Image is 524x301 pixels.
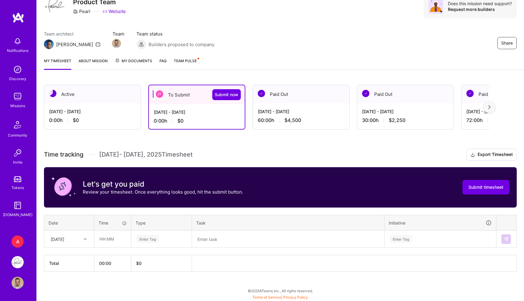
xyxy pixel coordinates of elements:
span: $4,500 [284,117,301,123]
div: [DOMAIN_NAME] [3,211,32,218]
div: Time [99,220,127,226]
h3: Let's get you paid [83,180,243,189]
span: Share [501,40,513,46]
div: [DATE] - [DATE] [154,109,240,115]
div: Initiative [389,219,492,226]
span: Submit timesheet [469,184,503,190]
a: Team Member Avatar [113,38,120,49]
a: Pearl: Product Team [10,256,25,268]
img: Invite [12,147,24,159]
img: Builders proposed to company [136,39,146,49]
div: [PERSON_NAME] [56,41,93,48]
button: Submit now [212,89,241,100]
div: [DATE] - [DATE] [362,108,449,115]
span: $0 [73,117,79,123]
span: Team architect [44,31,100,37]
span: | [253,295,308,299]
div: [DATE] - [DATE] [258,108,344,115]
a: Privacy Policy [283,295,308,299]
img: discovery [12,63,24,76]
img: Paid Out [466,90,474,97]
div: 30:00 h [362,117,449,123]
div: 0:00 h [154,118,240,124]
img: bell [12,35,24,47]
img: Submit [504,237,509,242]
button: Share [497,37,517,49]
button: Submit timesheet [462,180,509,194]
div: Enter Tag [136,234,159,244]
a: A [10,235,25,248]
span: Team status [136,31,214,37]
button: Export Timesheet [466,149,517,161]
div: Request more builders [448,6,512,12]
div: Invite [13,159,22,165]
th: 00:00 [94,255,131,272]
a: FAQ [160,58,166,70]
img: Community [10,117,25,132]
div: © 2025 ATeams Inc., All rights reserved. [36,283,524,298]
div: Pearl [73,8,90,15]
img: Paid Out [258,90,265,97]
img: Team Architect [44,39,54,49]
div: Missions [10,103,25,109]
div: Paid Out [357,85,454,103]
div: Active [44,85,141,103]
th: Date [44,215,94,231]
div: 0:00 h [49,117,136,123]
i: icon Mail [96,42,100,47]
div: Community [8,132,27,138]
span: Team [113,31,124,37]
span: Submit now [215,92,238,98]
div: Discovery [9,76,26,82]
a: Terms of Service [253,295,281,299]
div: Paid Out [253,85,349,103]
div: Tokens [12,184,24,191]
th: Total [44,255,94,272]
div: Notifications [7,47,29,54]
div: To Submit [149,85,245,104]
div: 60:00 h [258,117,344,123]
div: Does this mission need support? [448,1,512,6]
img: right [488,105,491,109]
a: Website [102,8,126,15]
img: Active [49,90,56,97]
span: $ 0 [136,261,142,266]
i: icon Chevron [84,238,87,241]
img: guide book [12,199,24,211]
a: User Avatar [10,277,25,289]
span: Builders proposed to company [149,41,214,48]
i: icon Download [470,152,475,158]
input: HH:MM [95,231,131,247]
img: To Submit [156,90,163,98]
span: $0 [177,118,183,124]
a: Team Pulse [174,58,199,70]
img: coin [51,174,76,199]
img: Pearl: Product Team [12,256,24,268]
img: tokens [14,176,21,182]
p: Review your timesheet. Once everything looks good, hit the submit button. [83,189,243,195]
img: Paid Out [362,90,369,97]
i: icon CompanyGray [73,9,78,14]
span: $2,250 [389,117,405,123]
img: teamwork [12,90,24,103]
span: Time tracking [44,151,83,158]
span: My Documents [115,58,152,64]
img: Team Member Avatar [112,39,121,48]
span: Team Pulse [174,59,197,63]
img: logo [12,12,24,23]
span: [DATE] - [DATE] , 2025 Timesheet [99,151,193,158]
th: Type [131,215,192,231]
div: [DATE] - [DATE] [49,108,136,115]
a: My timesheet [44,58,71,70]
img: User Avatar [12,277,24,289]
th: Task [192,215,385,231]
a: My Documents [115,58,152,70]
a: About Mission [79,58,108,70]
div: Enter Tag [390,234,412,244]
div: [DATE] [51,236,64,242]
div: A [12,235,24,248]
